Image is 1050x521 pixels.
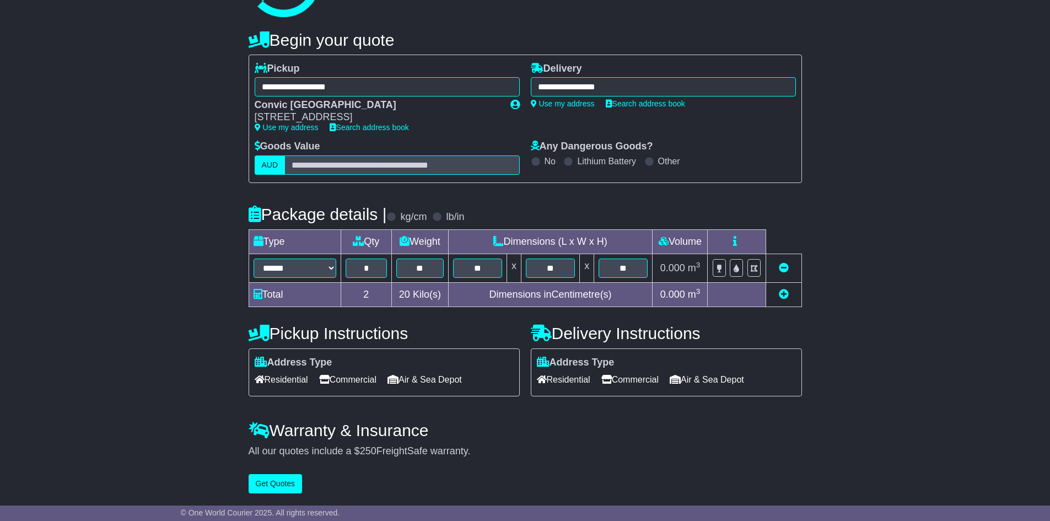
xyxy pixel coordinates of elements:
[341,229,392,254] td: Qty
[696,287,701,296] sup: 3
[531,324,802,342] h4: Delivery Instructions
[688,262,701,273] span: m
[255,111,499,123] div: [STREET_ADDRESS]
[255,141,320,153] label: Goods Value
[531,99,595,108] a: Use my address
[249,421,802,439] h4: Warranty & Insurance
[448,282,653,307] td: Dimensions in Centimetre(s)
[531,63,582,75] label: Delivery
[255,155,286,175] label: AUD
[249,474,303,493] button: Get Quotes
[387,371,462,388] span: Air & Sea Depot
[341,282,392,307] td: 2
[400,211,427,223] label: kg/cm
[255,63,300,75] label: Pickup
[392,282,449,307] td: Kilo(s)
[580,254,594,282] td: x
[330,123,409,132] a: Search address book
[658,156,680,166] label: Other
[653,229,708,254] td: Volume
[577,156,636,166] label: Lithium Battery
[545,156,556,166] label: No
[688,289,701,300] span: m
[249,324,520,342] h4: Pickup Instructions
[448,229,653,254] td: Dimensions (L x W x H)
[255,99,499,111] div: Convic [GEOGRAPHIC_DATA]
[507,254,521,282] td: x
[249,445,802,458] div: All our quotes include a $ FreightSafe warranty.
[319,371,376,388] span: Commercial
[181,508,340,517] span: © One World Courier 2025. All rights reserved.
[249,31,802,49] h4: Begin your quote
[660,262,685,273] span: 0.000
[537,371,590,388] span: Residential
[779,262,789,273] a: Remove this item
[249,282,341,307] td: Total
[255,357,332,369] label: Address Type
[360,445,376,456] span: 250
[670,371,744,388] span: Air & Sea Depot
[392,229,449,254] td: Weight
[537,357,615,369] label: Address Type
[660,289,685,300] span: 0.000
[255,371,308,388] span: Residential
[531,141,653,153] label: Any Dangerous Goods?
[779,289,789,300] a: Add new item
[399,289,410,300] span: 20
[255,123,319,132] a: Use my address
[606,99,685,108] a: Search address book
[249,205,387,223] h4: Package details |
[446,211,464,223] label: lb/in
[249,229,341,254] td: Type
[601,371,659,388] span: Commercial
[696,261,701,269] sup: 3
